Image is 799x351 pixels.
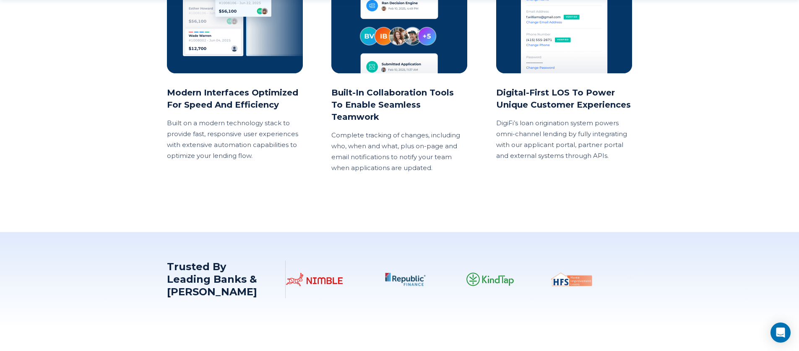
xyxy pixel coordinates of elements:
[331,130,468,173] p: Complete tracking of changes, including who, when and what, plus on-page and email notifications ...
[167,261,272,298] p: Trusted By Leading Banks & [PERSON_NAME]
[625,273,662,286] img: Client Logo 5
[331,87,468,123] h2: Built-in collaboration tools to enable seamless teamwork
[167,118,303,161] p: Built on a modern technology stack to provide fast, responsive user experiences with extensive au...
[463,273,510,286] img: Client Logo 3
[770,323,791,343] div: Open Intercom Messenger
[375,273,426,286] img: Client Logo 2
[281,273,338,286] img: Client Logo 1
[167,87,303,111] h2: Modern interfaces optimized for speed and efficiency
[547,273,588,286] img: Client Logo 4
[496,87,632,111] h2: Digital-first LOS to power unique customer experiences
[496,118,632,161] p: DigiFi’s loan origination system powers omni-channel lending by fully integrating with our applic...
